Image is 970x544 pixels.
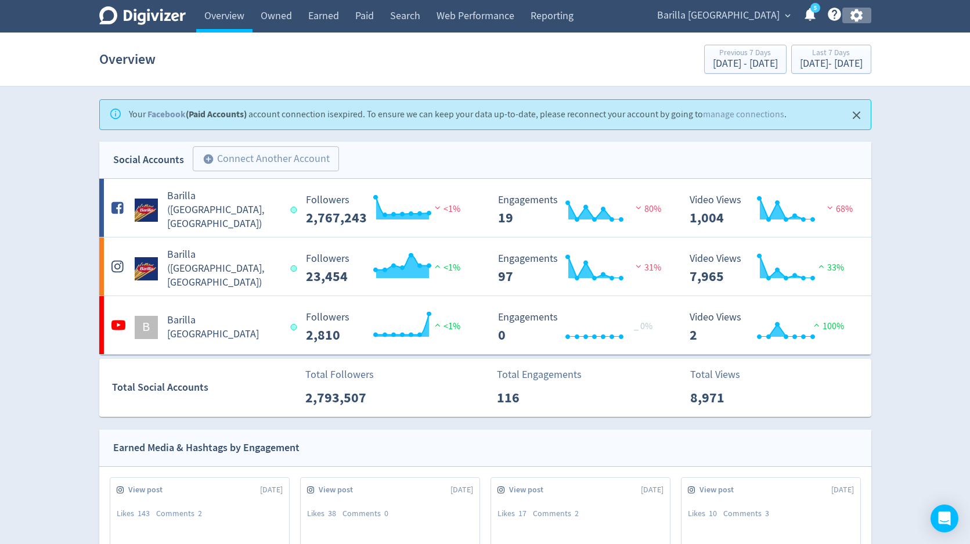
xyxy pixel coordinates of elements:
span: 143 [138,508,150,518]
div: [DATE] - [DATE] [800,59,863,69]
div: Comments [533,508,585,520]
img: negative-performance.svg [633,203,644,212]
text: 5 [813,4,816,12]
a: Barilla (AU, NZ) undefinedBarilla ([GEOGRAPHIC_DATA], [GEOGRAPHIC_DATA]) Followers 23,454 Followe... [99,237,871,296]
p: Total Engagements [497,367,582,383]
span: 31% [633,262,661,273]
span: Data last synced: 1 Sep 2025, 1:02pm (AEST) [291,265,301,272]
svg: Followers 23,454 [300,253,474,284]
span: 3 [765,508,769,518]
a: BBarilla [GEOGRAPHIC_DATA] Followers 2,810 Followers 2,810 <1% Engagements 0 Engagements 0 _ 0% V... [99,296,871,354]
div: [DATE] - [DATE] [713,59,778,69]
div: Comments [342,508,395,520]
span: [DATE] [260,484,283,496]
img: negative-performance.svg [633,262,644,271]
a: 5 [810,3,820,13]
div: Last 7 Days [800,49,863,59]
div: Previous 7 Days [713,49,778,59]
button: Barilla [GEOGRAPHIC_DATA] [653,6,794,25]
span: 100% [811,320,844,332]
span: <1% [432,203,460,215]
a: Connect Another Account [184,148,339,172]
div: Your account connection is expired . To ensure we can keep your data up-to-date, please reconnect... [129,103,787,126]
span: 80% [633,203,661,215]
p: 116 [497,387,564,408]
button: Close [847,106,866,125]
span: 2 [575,508,579,518]
span: View post [509,484,550,496]
h1: Overview [99,41,156,78]
div: Likes [688,508,723,520]
span: 33% [816,262,844,273]
span: View post [128,484,169,496]
span: add_circle [203,153,214,165]
span: [DATE] [641,484,664,496]
span: 68% [824,203,853,215]
div: Likes [497,508,533,520]
span: 10 [709,508,717,518]
img: positive-performance.svg [432,262,443,271]
a: Facebook [147,108,186,120]
span: <1% [432,320,460,332]
span: View post [319,484,359,496]
img: positive-performance.svg [816,262,827,271]
div: Likes [307,508,342,520]
p: Total Views [690,367,757,383]
span: 17 [518,508,527,518]
h5: Barilla ([GEOGRAPHIC_DATA], [GEOGRAPHIC_DATA]) [167,189,280,231]
svg: Video Views 7,965 [684,253,858,284]
div: B [135,316,158,339]
svg: Video Views 1,004 [684,194,858,225]
img: Barilla (AU, NZ) undefined [135,257,158,280]
div: Likes [117,508,156,520]
div: Total Social Accounts [112,379,297,396]
span: 2 [198,508,202,518]
p: Total Followers [305,367,374,383]
span: <1% [432,262,460,273]
span: [DATE] [450,484,473,496]
img: positive-performance.svg [432,320,443,329]
span: Barilla [GEOGRAPHIC_DATA] [657,6,780,25]
h5: Barilla ([GEOGRAPHIC_DATA], [GEOGRAPHIC_DATA]) [167,248,280,290]
span: _ 0% [634,320,652,332]
img: negative-performance.svg [824,203,836,212]
div: Earned Media & Hashtags by Engagement [113,439,300,456]
div: Comments [723,508,776,520]
span: 38 [328,508,336,518]
svg: Followers 2,767,243 [300,194,474,225]
svg: Engagements 97 [492,253,666,284]
span: 0 [384,508,388,518]
div: Comments [156,508,208,520]
strong: (Paid Accounts) [147,108,247,120]
a: Barilla (AU, NZ) undefinedBarilla ([GEOGRAPHIC_DATA], [GEOGRAPHIC_DATA]) Followers 2,767,243 Foll... [99,179,871,237]
button: Previous 7 Days[DATE] - [DATE] [704,45,787,74]
svg: Engagements 19 [492,194,666,225]
span: expand_more [783,10,793,21]
span: [DATE] [831,484,854,496]
p: 2,793,507 [305,387,372,408]
img: Barilla (AU, NZ) undefined [135,199,158,222]
svg: Video Views 2 [684,312,858,343]
span: Data last synced: 1 Sep 2025, 12:01pm (AEST) [291,207,301,213]
span: Data last synced: 1 Sep 2025, 6:01am (AEST) [291,324,301,330]
svg: Followers 2,810 [300,312,474,343]
div: Open Intercom Messenger [931,505,958,532]
div: Social Accounts [113,152,184,168]
button: Last 7 Days[DATE]- [DATE] [791,45,871,74]
p: 8,971 [690,387,757,408]
a: manage connections [703,109,784,120]
button: Connect Another Account [193,146,339,172]
span: View post [699,484,740,496]
img: positive-performance.svg [811,320,823,329]
svg: Engagements 0 [492,312,666,343]
h5: Barilla [GEOGRAPHIC_DATA] [167,314,280,341]
img: negative-performance.svg [432,203,443,212]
